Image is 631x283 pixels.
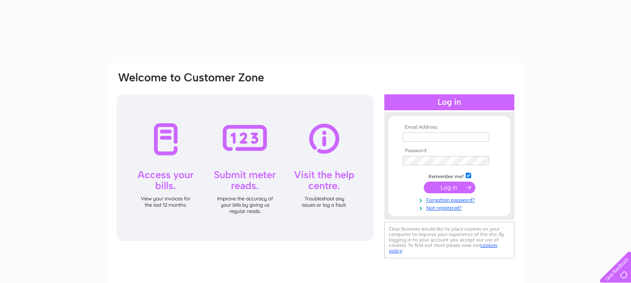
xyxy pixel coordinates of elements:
[403,203,498,211] a: Not registered?
[424,182,475,193] input: Submit
[384,222,514,258] div: Clear Business would like to place cookies on your computer to improve your experience of the sit...
[401,171,498,180] td: Remember me?
[401,125,498,130] th: Email Address:
[401,148,498,154] th: Password:
[389,242,497,254] a: cookies policy
[403,195,498,203] a: Forgotten password?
